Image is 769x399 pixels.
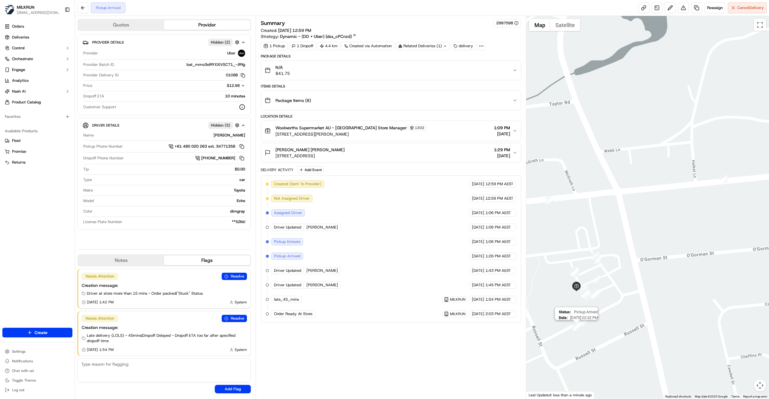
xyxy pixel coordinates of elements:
span: Dynamic - (DD + Uber) (dss_cPCnzd) [280,33,352,39]
span: 1:54 PM AEST [485,297,511,302]
div: 1 Pickup [261,42,288,50]
div: 1 Dropoff [289,42,316,50]
a: Analytics [2,76,72,85]
span: Driver Details [92,123,119,128]
button: MILKRUNMILKRUN[EMAIL_ADDRESS][DOMAIN_NAME] [2,2,62,17]
span: Not Assigned Driver [274,196,310,201]
button: Notes [78,256,164,265]
span: [PERSON_NAME] [306,225,338,230]
span: 12:59 PM AEST [485,196,513,201]
span: Woolworths Supermarket AU - [GEOGRAPHIC_DATA] Store Manager [275,125,407,131]
span: Fleet [12,138,21,143]
div: 34 [573,323,580,331]
button: [PERSON_NAME] [PERSON_NAME][STREET_ADDRESS]1:29 PM[DATE] [261,143,521,162]
button: $12.98 [192,83,245,88]
div: 13 [580,286,588,293]
button: Keyboard shortcuts [665,394,691,399]
button: Log out [2,386,72,394]
div: 19 [581,289,589,297]
div: 30 [591,290,599,298]
div: Favorites [2,112,72,121]
button: Hidden (2) [208,38,241,46]
button: Provider DetailsHidden (2) [83,37,246,47]
span: Assigned Driver [274,210,302,216]
button: 2997598 [496,20,518,26]
button: Toggle fullscreen view [754,19,766,31]
div: Related Deliveries (1) [396,42,450,50]
div: Delivery Activity [261,167,293,172]
div: 32 [573,322,581,330]
div: Toyota [95,188,245,193]
div: 14 [581,290,589,298]
span: [STREET_ADDRESS] [275,153,345,159]
button: Provider [164,20,250,30]
span: Chat with us! [12,368,34,373]
span: [DATE] [472,268,484,273]
span: 1:09 PM [494,125,510,131]
button: Driver DetailsHidden (5) [83,120,246,130]
span: Provider Details [92,40,124,45]
span: Tip [83,167,89,172]
span: Color [83,209,93,214]
button: Returns [2,158,72,167]
span: Returns [12,160,26,165]
span: Reassign [707,5,723,11]
span: Price [83,83,92,88]
div: $0.00 [91,167,245,172]
span: Make [83,188,93,193]
span: Cancel Delivery [737,5,764,11]
span: [DATE] [472,253,484,259]
span: [DATE] [494,131,510,137]
span: Promise [12,149,26,154]
button: +61 480 020 263 ext. 34771358 [169,143,245,150]
button: Hidden (5) [208,121,241,129]
span: Uber [227,51,236,56]
span: 1:26 PM AEST [485,253,511,259]
span: Pickup Enroute [274,239,300,244]
span: [PERSON_NAME] [306,268,338,273]
button: Nash AI [2,87,72,96]
div: 6 [546,197,554,204]
button: Control [2,43,72,53]
button: Promise [2,147,72,156]
div: 27 [593,290,600,298]
span: 1:06 PM AEST [485,239,511,244]
span: late_45_mins [274,297,299,302]
span: Driver Updated [274,268,301,273]
button: Flags [164,256,250,265]
button: Fleet [2,136,72,146]
span: Package Items ( 8 ) [275,97,311,103]
button: Woolworths Supermarket AU - [GEOGRAPHIC_DATA] Store Manager1302[STREET_ADDRESS][PERSON_NAME]1:09 ... [261,121,521,141]
div: Items Details [261,84,521,89]
a: Promise [5,149,70,154]
div: 15 [570,267,578,275]
span: Pickup Phone Number [83,144,123,149]
span: [DATE] [472,225,484,230]
div: Creation message: [82,282,247,288]
button: Map camera controls [754,379,766,391]
div: 16 [593,275,600,283]
span: 1:45 PM AEST [485,282,511,288]
div: Last Updated: less than a minute ago [526,391,594,399]
span: [DATE] [494,153,510,159]
span: [DATE] 12:59 PM [278,28,311,33]
span: $41.75 [275,70,290,76]
span: [DATE] [472,196,484,201]
a: [PHONE_NUMBER] [195,155,245,161]
button: Create [2,328,72,337]
a: Returns [5,160,70,165]
span: Deliveries [12,35,29,40]
span: Created (Sent To Provider) [274,181,321,187]
button: Show satellite imagery [550,19,580,31]
button: Package Items (8) [261,91,521,110]
span: Hidden ( 2 ) [211,40,230,45]
img: uber-new-logo.jpeg [238,50,245,57]
span: 1:06 PM AEST [485,225,511,230]
img: Google [528,391,548,399]
span: Provider Batch ID [83,62,114,67]
span: Provider [83,51,98,56]
span: [DATE] [472,297,484,302]
span: License Plate Number [83,219,122,225]
span: 12:59 PM AEST [485,181,513,187]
